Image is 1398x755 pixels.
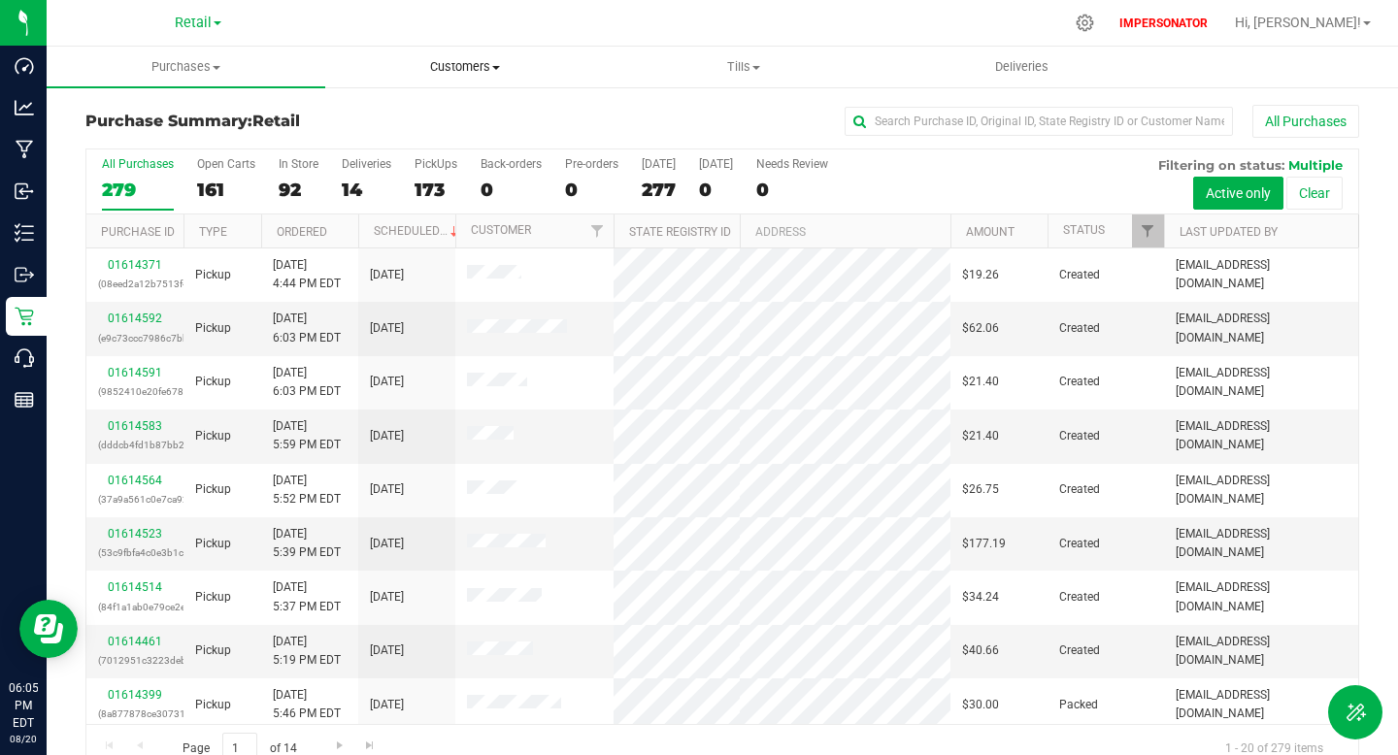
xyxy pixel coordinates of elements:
[98,705,172,723] p: (8a877878ce307310)
[1063,223,1105,237] a: Status
[1286,177,1343,210] button: Clear
[882,47,1161,87] a: Deliveries
[102,157,174,171] div: All Purchases
[962,319,999,338] span: $62.06
[1176,578,1347,615] span: [EMAIL_ADDRESS][DOMAIN_NAME]
[1176,256,1347,293] span: [EMAIL_ADDRESS][DOMAIN_NAME]
[699,179,733,201] div: 0
[1288,157,1343,173] span: Multiple
[1059,480,1100,499] span: Created
[966,225,1015,239] a: Amount
[108,366,162,379] a: 01614591
[108,635,162,648] a: 01614461
[962,696,999,714] span: $30.00
[273,472,341,509] span: [DATE] 5:52 PM EDT
[98,543,172,562] p: (53c9fbfa4c0e3b1c)
[273,310,341,346] span: [DATE] 6:03 PM EDT
[1176,417,1347,454] span: [EMAIL_ADDRESS][DOMAIN_NAME]
[108,312,162,325] a: 01614592
[756,179,828,201] div: 0
[273,686,341,723] span: [DATE] 5:46 PM EDT
[962,427,999,445] span: $21.40
[1059,319,1100,338] span: Created
[629,225,731,239] a: State Registry ID
[565,179,618,201] div: 0
[962,373,999,391] span: $21.40
[481,157,542,171] div: Back-orders
[273,417,341,454] span: [DATE] 5:59 PM EDT
[195,480,231,499] span: Pickup
[98,651,172,670] p: (7012951c3223deba)
[1176,686,1347,723] span: [EMAIL_ADDRESS][DOMAIN_NAME]
[342,157,391,171] div: Deliveries
[15,265,34,284] inline-svg: Outbound
[326,58,603,76] span: Customers
[370,535,404,553] span: [DATE]
[108,688,162,702] a: 01614399
[15,390,34,410] inline-svg: Reports
[605,58,882,76] span: Tills
[1059,641,1100,660] span: Created
[370,266,404,284] span: [DATE]
[277,225,327,239] a: Ordered
[108,419,162,433] a: 01614583
[342,179,391,201] div: 14
[756,157,828,171] div: Needs Review
[1193,177,1283,210] button: Active only
[15,56,34,76] inline-svg: Dashboard
[195,266,231,284] span: Pickup
[845,107,1233,136] input: Search Purchase ID, Original ID, State Registry ID or Customer Name...
[98,490,172,509] p: (37a9a561c0e7ca92)
[195,696,231,714] span: Pickup
[108,258,162,272] a: 01614371
[195,373,231,391] span: Pickup
[15,307,34,326] inline-svg: Retail
[273,633,341,670] span: [DATE] 5:19 PM EDT
[273,364,341,401] span: [DATE] 6:03 PM EDT
[195,641,231,660] span: Pickup
[15,181,34,201] inline-svg: Inbound
[415,157,457,171] div: PickUps
[471,223,531,237] a: Customer
[962,641,999,660] span: $40.66
[1132,214,1164,247] a: Filter
[101,225,175,239] a: Purchase ID
[98,382,172,401] p: (9852410e20fe678f)
[1059,696,1098,714] span: Packed
[1235,15,1361,30] span: Hi, [PERSON_NAME]!
[279,157,318,171] div: In Store
[98,329,172,347] p: (e9c73ccc7986c7bb)
[1176,472,1347,509] span: [EMAIL_ADDRESS][DOMAIN_NAME]
[642,179,676,201] div: 277
[98,275,172,293] p: (08eed2a12b7513f4)
[195,535,231,553] span: Pickup
[9,732,38,746] p: 08/20
[699,157,733,171] div: [DATE]
[1252,105,1359,138] button: All Purchases
[370,480,404,499] span: [DATE]
[1059,427,1100,445] span: Created
[370,427,404,445] span: [DATE]
[195,588,231,607] span: Pickup
[197,157,255,171] div: Open Carts
[962,535,1006,553] span: $177.19
[1112,15,1215,32] p: IMPERSONATOR
[199,225,227,239] a: Type
[47,47,325,87] a: Purchases
[273,256,341,293] span: [DATE] 4:44 PM EDT
[195,319,231,338] span: Pickup
[415,179,457,201] div: 173
[1059,266,1100,284] span: Created
[370,373,404,391] span: [DATE]
[565,157,618,171] div: Pre-orders
[740,214,950,248] th: Address
[1059,588,1100,607] span: Created
[1059,373,1100,391] span: Created
[374,224,462,238] a: Scheduled
[1073,14,1097,32] div: Manage settings
[1180,225,1278,239] a: Last Updated By
[98,598,172,616] p: (84f1a1ab0e79ce2e)
[962,480,999,499] span: $26.75
[102,179,174,201] div: 279
[370,696,404,714] span: [DATE]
